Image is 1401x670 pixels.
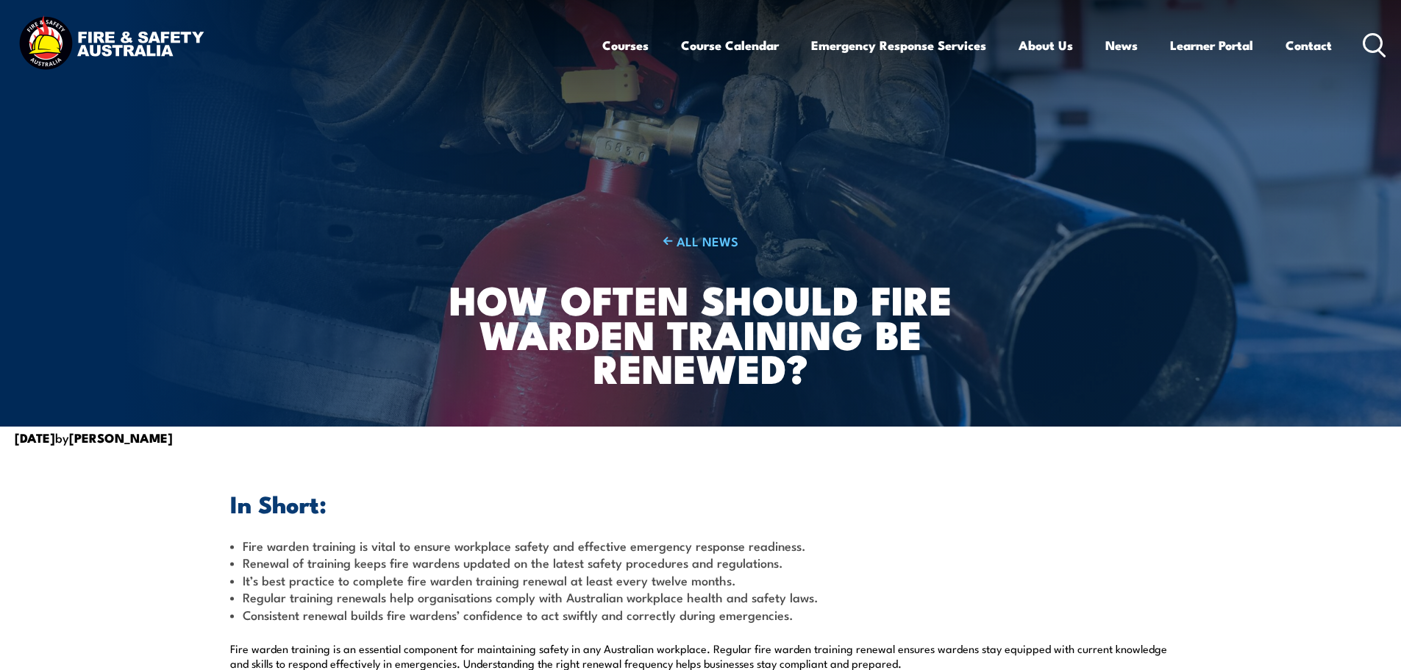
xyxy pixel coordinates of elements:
[1286,26,1332,65] a: Contact
[411,232,990,249] a: ALL NEWS
[15,428,55,447] strong: [DATE]
[811,26,986,65] a: Emergency Response Services
[1170,26,1253,65] a: Learner Portal
[243,605,794,624] span: Consistent renewal builds fire wardens’ confidence to act swiftly and correctly during emergencies.
[243,553,783,571] span: Renewal of training keeps fire wardens updated on the latest safety procedures and regulations.
[243,571,736,589] span: It’s best practice to complete fire warden training renewal at least every twelve months.
[69,428,173,447] strong: [PERSON_NAME]
[1019,26,1073,65] a: About Us
[243,536,806,555] span: Fire warden training is vital to ensure workplace safety and effective emergency response readiness.
[411,282,990,385] h1: How Often Should Fire Warden Training Be Renewed?
[15,428,173,446] span: by
[243,588,819,606] span: Regular training renewals help organisations comply with Australian workplace health and safety l...
[681,26,779,65] a: Course Calendar
[1105,26,1138,65] a: News
[602,26,649,65] a: Courses
[230,485,327,521] span: In Short:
